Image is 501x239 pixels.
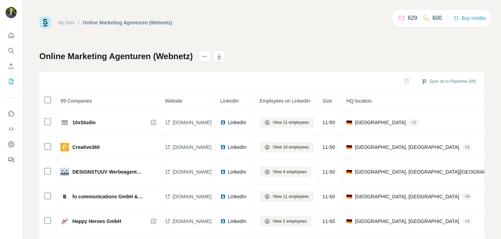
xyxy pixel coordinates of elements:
span: [GEOGRAPHIC_DATA] [355,119,406,126]
img: company-logo [61,118,69,127]
span: [DOMAIN_NAME] [173,168,212,175]
span: fu communications GmbH & Co. KG [72,193,144,200]
span: [DOMAIN_NAME] [173,218,212,225]
span: 11-50 [323,169,335,175]
span: LinkedIn [228,193,246,200]
a: My lists [58,20,74,25]
div: Online Marketing Agenturen (Webnetz) [83,19,172,26]
span: 11-50 [323,194,335,199]
span: 🇩🇪 [346,168,352,175]
span: 99 Companies [61,98,92,104]
button: Dashboard [6,138,17,151]
button: Quick start [6,29,17,42]
span: Happy Heroes GmbH [72,218,121,225]
span: 10xStudio [72,119,96,126]
span: LinkedIn [220,98,239,104]
span: [DOMAIN_NAME] [173,144,212,151]
button: View 11 employees [260,191,314,202]
img: LinkedIn logo [220,120,226,125]
span: 🇩🇪 [346,193,352,200]
span: [GEOGRAPHIC_DATA], [GEOGRAPHIC_DATA] [355,218,459,225]
span: View 2 employees [273,218,307,224]
div: + 2 [408,119,419,126]
p: 600 [432,14,442,22]
img: LinkedIn logo [220,218,226,224]
span: Size [323,98,332,104]
img: company-logo [61,168,69,176]
button: actions [199,51,210,62]
span: LinkedIn [228,168,246,175]
button: Sync all to Pipedrive (99) [416,76,481,87]
span: HQ location [346,98,372,104]
button: View 14 employees [260,142,314,152]
span: View 4 employees [273,169,307,175]
span: 11-50 [323,218,335,224]
div: + 3 [462,218,472,224]
span: 🇩🇪 [346,218,352,225]
span: View 11 employees [273,119,309,126]
span: Creative360 [72,144,100,151]
span: View 11 employees [273,193,309,200]
button: Use Surfe API [6,123,17,135]
p: 629 [408,14,417,22]
img: company-logo [61,217,69,225]
span: 🇩🇪 [346,119,352,126]
button: View 2 employees [260,216,311,226]
span: LinkedIn [228,218,246,225]
button: Use Surfe on LinkedIn [6,107,17,120]
span: Website [165,98,182,104]
button: Feedback [6,153,17,166]
span: 11-50 [323,120,335,125]
img: Surfe Logo [39,17,51,29]
button: View 11 employees [260,117,314,128]
div: + 8 [462,193,472,200]
span: LinkedIn [228,144,246,151]
li: / [78,19,79,26]
img: company-logo [61,192,69,201]
img: LinkedIn logo [220,169,226,175]
img: company-logo [61,143,69,151]
span: 11-50 [323,144,335,150]
span: LinkedIn [228,119,246,126]
span: DESIGNSTUUV Werbeagentur KG [72,168,144,175]
button: Search [6,45,17,57]
span: [GEOGRAPHIC_DATA], [GEOGRAPHIC_DATA] [355,193,459,200]
img: Avatar [6,7,17,18]
button: Buy credits [453,13,486,23]
span: Employees on LinkedIn [260,98,310,104]
img: LinkedIn logo [220,194,226,199]
button: My lists [6,75,17,88]
h1: Online Marketing Agenturen (Webnetz) [39,51,193,62]
span: [DOMAIN_NAME] [173,119,212,126]
span: View 14 employees [273,144,309,150]
img: LinkedIn logo [220,144,226,150]
div: + 2 [462,144,472,150]
button: Enrich CSV [6,60,17,72]
span: 🇩🇪 [346,144,352,151]
span: [GEOGRAPHIC_DATA], [GEOGRAPHIC_DATA] [355,144,459,151]
button: View 4 employees [260,167,311,177]
span: [DOMAIN_NAME] [173,193,212,200]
